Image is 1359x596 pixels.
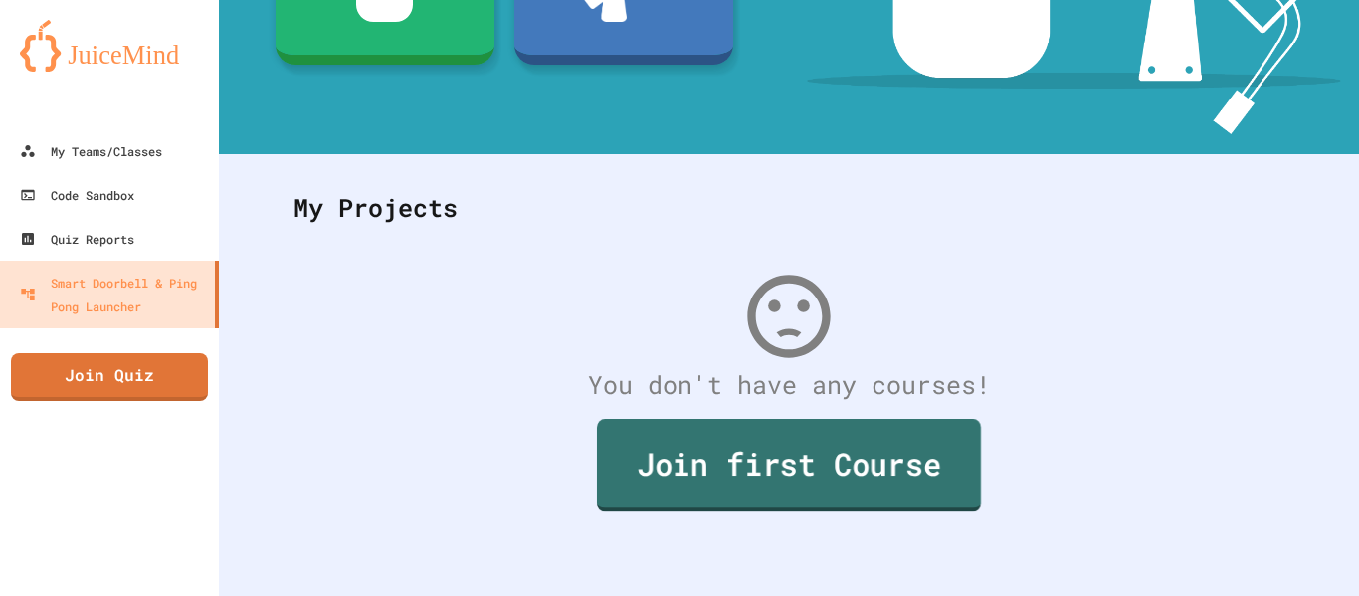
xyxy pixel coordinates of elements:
[597,419,981,511] a: Join first Course
[20,227,134,251] div: Quiz Reports
[20,183,134,207] div: Code Sandbox
[20,139,162,163] div: My Teams/Classes
[11,353,208,401] a: Join Quiz
[20,20,199,72] img: logo-orange.svg
[20,271,207,318] div: Smart Doorbell & Ping Pong Launcher
[274,366,1304,404] div: You don't have any courses!
[274,169,1304,247] div: My Projects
